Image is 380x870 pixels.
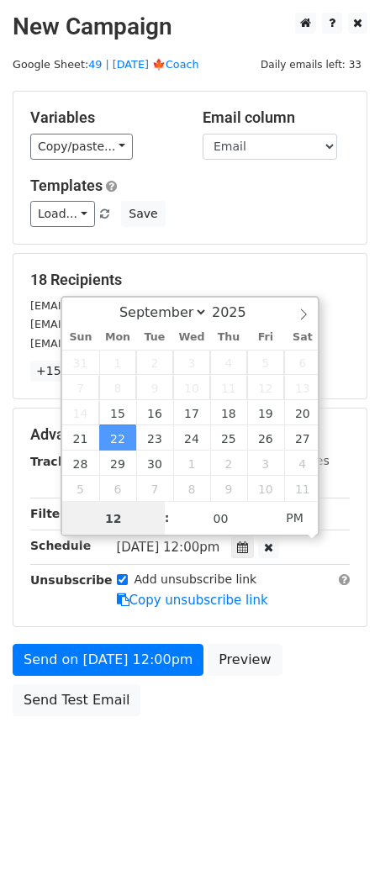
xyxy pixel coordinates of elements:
[13,13,367,41] h2: New Campaign
[165,501,170,535] span: :
[62,400,99,425] span: September 14, 2025
[173,375,210,400] span: September 10, 2025
[170,502,272,535] input: Minute
[247,476,284,501] span: October 10, 2025
[62,451,99,476] span: September 28, 2025
[135,571,257,588] label: Add unsubscribe link
[30,271,350,289] h5: 18 Recipients
[173,425,210,451] span: September 24, 2025
[247,332,284,343] span: Fri
[255,55,367,74] span: Daily emails left: 33
[13,644,203,676] a: Send on [DATE] 12:00pm
[210,375,247,400] span: September 11, 2025
[30,108,177,127] h5: Variables
[88,58,198,71] a: 49 | [DATE] 🍁Coach
[173,451,210,476] span: October 1, 2025
[173,350,210,375] span: September 3, 2025
[30,361,101,382] a: +15 more
[30,299,218,312] small: [EMAIL_ADDRESS][DOMAIN_NAME]
[30,507,73,520] strong: Filters
[62,425,99,451] span: September 21, 2025
[210,400,247,425] span: September 18, 2025
[173,332,210,343] span: Wed
[136,350,173,375] span: September 2, 2025
[284,350,321,375] span: September 6, 2025
[272,501,318,535] span: Click to toggle
[13,684,140,716] a: Send Test Email
[136,476,173,501] span: October 7, 2025
[136,400,173,425] span: September 16, 2025
[30,201,95,227] a: Load...
[99,375,136,400] span: September 8, 2025
[284,332,321,343] span: Sat
[62,350,99,375] span: August 31, 2025
[255,58,367,71] a: Daily emails left: 33
[284,400,321,425] span: September 20, 2025
[284,451,321,476] span: October 4, 2025
[247,400,284,425] span: September 19, 2025
[30,134,133,160] a: Copy/paste...
[30,337,218,350] small: [EMAIL_ADDRESS][DOMAIN_NAME]
[30,177,103,194] a: Templates
[247,375,284,400] span: September 12, 2025
[13,58,199,71] small: Google Sheet:
[30,455,87,468] strong: Tracking
[99,400,136,425] span: September 15, 2025
[30,318,218,330] small: [EMAIL_ADDRESS][DOMAIN_NAME]
[296,789,380,870] iframe: Chat Widget
[247,425,284,451] span: September 26, 2025
[136,332,173,343] span: Tue
[284,425,321,451] span: September 27, 2025
[30,539,91,552] strong: Schedule
[210,350,247,375] span: September 4, 2025
[208,304,268,320] input: Year
[117,593,268,608] a: Copy unsubscribe link
[99,332,136,343] span: Mon
[210,476,247,501] span: October 9, 2025
[247,350,284,375] span: September 5, 2025
[121,201,165,227] button: Save
[173,476,210,501] span: October 8, 2025
[210,425,247,451] span: September 25, 2025
[99,476,136,501] span: October 6, 2025
[99,425,136,451] span: September 22, 2025
[62,332,99,343] span: Sun
[62,502,165,535] input: Hour
[210,332,247,343] span: Thu
[173,400,210,425] span: September 17, 2025
[99,350,136,375] span: September 1, 2025
[203,108,350,127] h5: Email column
[62,476,99,501] span: October 5, 2025
[284,476,321,501] span: October 11, 2025
[117,540,220,555] span: [DATE] 12:00pm
[263,452,329,470] label: UTM Codes
[136,451,173,476] span: September 30, 2025
[30,425,350,444] h5: Advanced
[136,375,173,400] span: September 9, 2025
[284,375,321,400] span: September 13, 2025
[208,644,282,676] a: Preview
[30,573,113,587] strong: Unsubscribe
[136,425,173,451] span: September 23, 2025
[62,375,99,400] span: September 7, 2025
[99,451,136,476] span: September 29, 2025
[247,451,284,476] span: October 3, 2025
[210,451,247,476] span: October 2, 2025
